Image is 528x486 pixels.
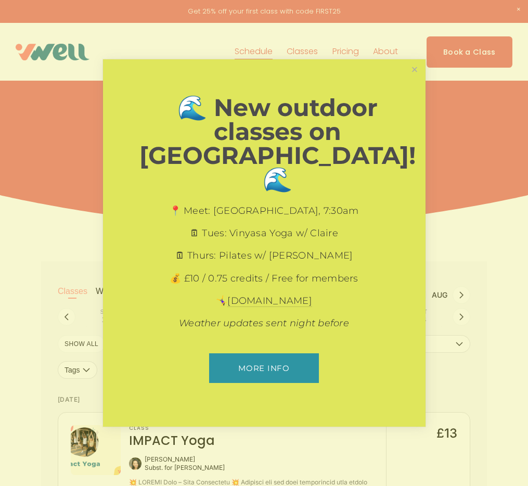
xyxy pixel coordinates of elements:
a: [DOMAIN_NAME] [227,295,312,307]
p: 🗓 Tues: Vinyasa Yoga w/ Claire [139,227,389,240]
p: 🤸‍♀️ [139,295,389,308]
a: More info [209,353,319,383]
p: 💰 £10 / 0.75 credits / Free for members [139,272,389,285]
a: Close [405,61,423,79]
h1: 🌊 New outdoor classes on [GEOGRAPHIC_DATA]! 🌊 [139,96,416,191]
p: 📍 Meet: [GEOGRAPHIC_DATA], 7:30am [139,204,389,218]
p: 🗓 Thurs: Pilates w/ [PERSON_NAME] [139,249,389,262]
em: Weather updates sent night before [179,317,349,329]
